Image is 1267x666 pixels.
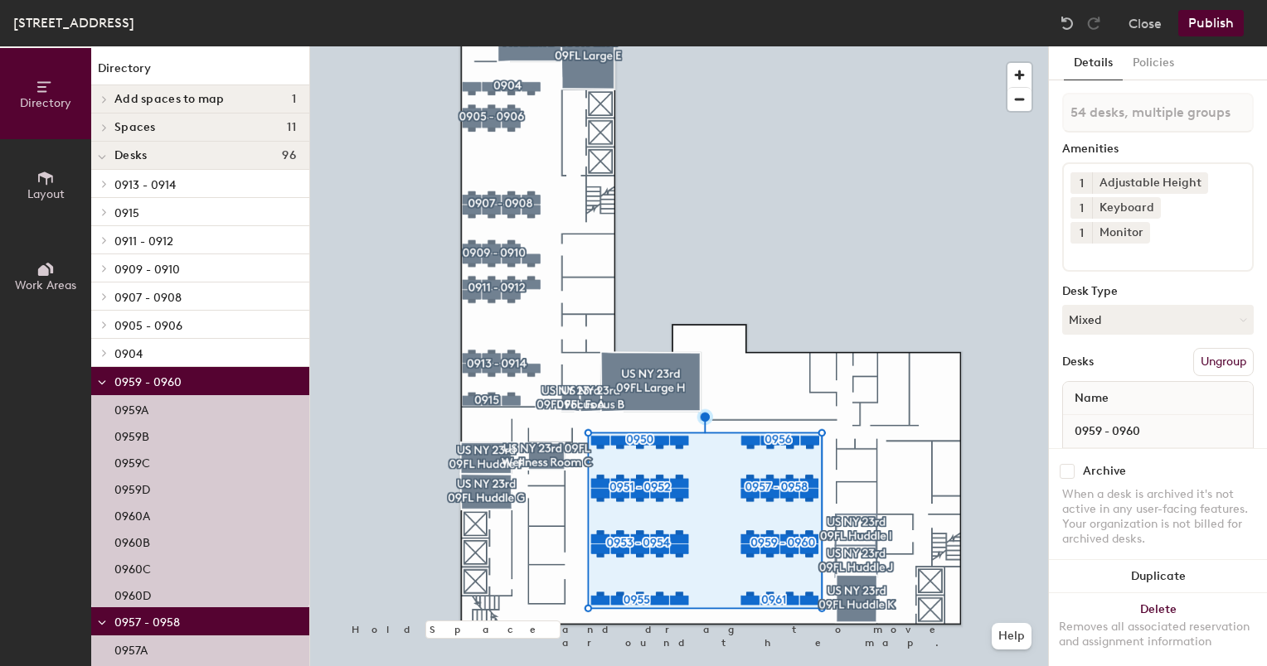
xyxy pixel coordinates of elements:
div: Removes all associated reservation and assignment information [1059,620,1257,649]
button: Policies [1123,46,1184,80]
img: Redo [1085,15,1102,31]
span: 0915 [114,206,139,220]
button: 1 [1070,172,1092,194]
span: 0959 - 0960 [1066,417,1148,446]
div: When a desk is archived it's not active in any user-facing features. Your organization is not bil... [1062,487,1254,547]
img: Undo [1059,15,1075,31]
span: 0904 [114,347,143,361]
span: Spaces [114,121,156,134]
button: Duplicate [1049,560,1267,593]
span: Directory [20,96,71,110]
span: 0905 - 0906 [114,319,182,333]
span: 96 [282,149,296,162]
span: 0909 - 0910 [114,263,180,277]
span: Layout [27,187,65,201]
span: Name [1066,384,1117,413]
button: 1 [1070,197,1092,219]
span: 0959 - 0960 [114,375,182,389]
button: Close [1129,10,1162,36]
p: 0960B [114,531,150,550]
button: 1 [1070,222,1092,244]
p: 0960C [114,557,151,577]
span: Desks [114,149,147,162]
p: 0959D [114,478,150,497]
div: Desk Type [1062,285,1254,298]
div: Amenities [1062,142,1254,156]
span: 0907 - 0908 [114,291,182,305]
p: 0959A [114,398,148,417]
button: Details [1064,46,1123,80]
span: 1 [1080,200,1084,217]
div: [STREET_ADDRESS] [13,12,134,33]
span: 11 [287,121,296,134]
button: Help [992,623,1032,649]
p: 0960D [114,584,151,603]
button: DeleteRemoves all associated reservation and assignment information [1049,593,1267,666]
p: 0959B [114,425,149,444]
span: Work Areas [15,278,76,292]
span: 0911 - 0912 [114,234,173,249]
h1: Directory [91,60,309,85]
span: 1 [1080,224,1084,242]
p: 0957A [114,639,148,658]
div: Desks [1062,355,1094,369]
span: 1 [292,93,296,106]
button: Publish [1178,10,1244,36]
span: Add spaces to map [114,93,225,106]
span: 1 [1080,175,1084,192]
span: 0957 - 0958 [114,615,180,630]
span: 0913 - 0914 [114,178,176,192]
div: Archive [1083,465,1126,478]
p: 0960A [114,504,150,524]
button: Ungroup [1193,348,1254,376]
div: Keyboard [1092,197,1161,219]
p: 0959C [114,451,150,471]
div: Adjustable Height [1092,172,1208,194]
button: Mixed [1062,305,1254,335]
div: Monitor [1092,222,1150,244]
